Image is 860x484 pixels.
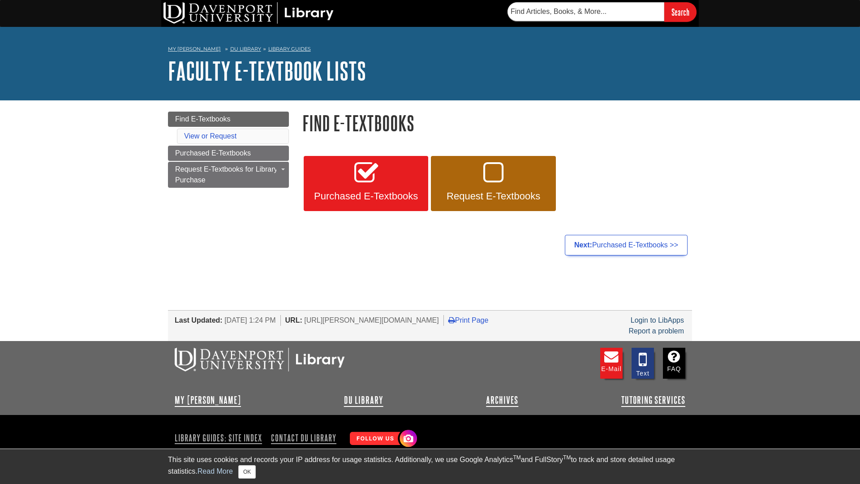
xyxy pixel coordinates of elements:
[632,348,654,379] a: Text
[198,467,233,475] a: Read More
[438,190,549,202] span: Request E-Textbooks
[175,316,223,324] span: Last Updated:
[168,454,692,479] div: This site uses cookies and records your IP address for usage statistics. Additionally, we use Goo...
[285,316,302,324] span: URL:
[184,132,236,140] a: View or Request
[175,165,278,184] span: Request E-Textbooks for Library Purchase
[631,316,684,324] a: Login to LibApps
[565,235,688,255] a: Next:Purchased E-Textbooks >>
[507,2,664,21] input: Find Articles, Books, & More...
[168,146,289,161] a: Purchased E-Textbooks
[486,395,518,406] a: Archives
[268,46,311,52] a: Library Guides
[310,190,421,202] span: Purchased E-Textbooks
[448,316,489,324] a: Print Page
[168,112,289,127] a: Find E-Textbooks
[238,465,256,479] button: Close
[600,348,623,379] a: E-mail
[175,430,266,445] a: Library Guides: Site Index
[304,316,439,324] span: [URL][PERSON_NAME][DOMAIN_NAME]
[267,430,340,445] a: Contact DU Library
[448,316,455,324] i: Print Page
[175,115,231,123] span: Find E-Textbooks
[168,162,289,188] a: Request E-Textbooks for Library Purchase
[507,2,697,22] form: Searches DU Library's articles, books, and more
[168,112,289,188] div: Guide Page Menu
[304,156,428,212] a: Purchased E-Textbooks
[175,348,345,371] img: DU Libraries
[563,454,571,461] sup: TM
[175,149,251,157] span: Purchased E-Textbooks
[224,316,275,324] span: [DATE] 1:24 PM
[168,45,221,53] a: My [PERSON_NAME]
[168,57,366,85] a: Faculty E-Textbook Lists
[344,395,383,406] a: DU Library
[574,241,592,249] strong: Next:
[628,327,684,335] a: Report a problem
[664,2,697,22] input: Search
[302,112,692,134] h1: Find E-Textbooks
[663,348,685,379] a: FAQ
[168,43,692,57] nav: breadcrumb
[431,156,555,212] a: Request E-Textbooks
[230,46,261,52] a: DU Library
[345,426,419,452] img: Follow Us! Instagram
[163,2,334,24] img: DU Library
[621,395,685,406] a: Tutoring Services
[513,454,520,461] sup: TM
[175,395,241,406] a: My [PERSON_NAME]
